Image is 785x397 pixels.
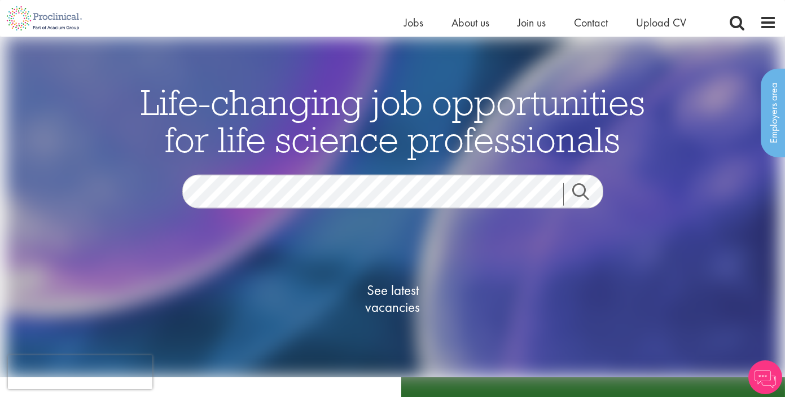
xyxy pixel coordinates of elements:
[518,15,546,30] a: Join us
[336,237,449,361] a: See latestvacancies
[563,183,612,206] a: Job search submit button
[336,282,449,316] span: See latest vacancies
[141,80,645,162] span: Life-changing job opportunities for life science professionals
[8,355,152,389] iframe: reCAPTCHA
[574,15,608,30] a: Contact
[748,360,782,394] img: Chatbot
[451,15,489,30] a: About us
[5,37,779,377] img: candidate home
[404,15,423,30] a: Jobs
[636,15,686,30] a: Upload CV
